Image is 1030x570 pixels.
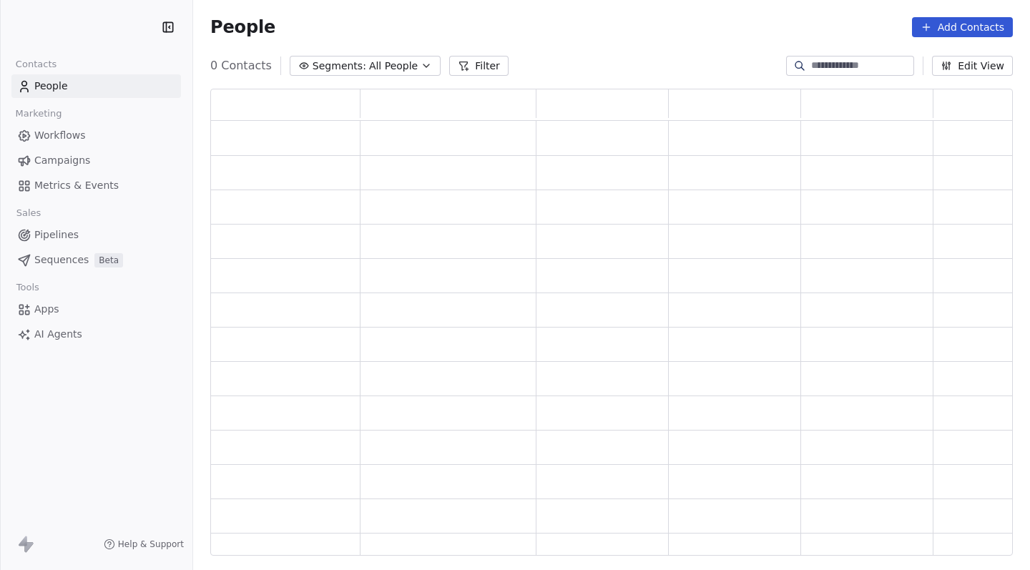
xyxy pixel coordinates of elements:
[34,302,59,317] span: Apps
[11,223,181,247] a: Pipelines
[912,17,1013,37] button: Add Contacts
[11,248,181,272] a: SequencesBeta
[104,539,184,550] a: Help & Support
[11,323,181,346] a: AI Agents
[11,124,181,147] a: Workflows
[313,59,366,74] span: Segments:
[369,59,418,74] span: All People
[11,174,181,197] a: Metrics & Events
[9,54,63,75] span: Contacts
[34,252,89,267] span: Sequences
[210,16,275,38] span: People
[210,57,272,74] span: 0 Contacts
[118,539,184,550] span: Help & Support
[34,227,79,242] span: Pipelines
[34,327,82,342] span: AI Agents
[11,298,181,321] a: Apps
[11,149,181,172] a: Campaigns
[34,153,90,168] span: Campaigns
[10,202,47,224] span: Sales
[932,56,1013,76] button: Edit View
[11,74,181,98] a: People
[34,178,119,193] span: Metrics & Events
[449,56,509,76] button: Filter
[34,79,68,94] span: People
[10,277,45,298] span: Tools
[94,253,123,267] span: Beta
[9,103,68,124] span: Marketing
[34,128,86,143] span: Workflows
